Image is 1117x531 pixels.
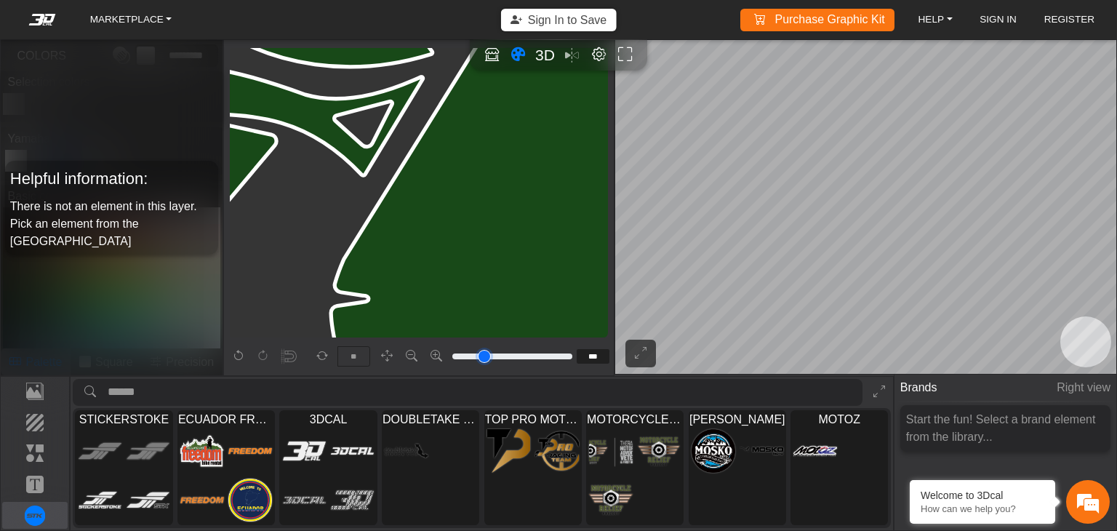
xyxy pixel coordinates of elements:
img: 3Dcal logo 4 [331,478,375,522]
button: Sign In to Save [501,9,617,31]
span: ECUADOR FREEDOM [178,411,274,426]
img: freedom contour [180,478,224,522]
button: Color tool [508,45,529,66]
span: Start the fun! Select a brand element from the library... [906,413,1096,443]
img: motoz new [793,428,837,473]
img: welcome to ecuador stamp [228,478,272,522]
textarea: Type your message and hit 'Enter' [7,348,277,399]
a: SIGN IN [974,9,1022,30]
p: How can we help you? [921,503,1044,514]
img: EAD -TP FULL [535,428,579,473]
span: TOP PRO MOTORSPORTS [485,411,581,426]
span: 3D [535,47,555,63]
span: MOSKO MOTO [689,411,785,426]
span: There is not an element in this layer. Pick an element from the [GEOGRAPHIC_DATA] [10,200,197,247]
a: MARKETPLACE [84,9,178,30]
span: MOTORCYCLE RELIEF PROJECT [587,411,683,426]
img: Motorcycle Relief Project Logo 2 [589,428,633,473]
span: MOTOZ [791,411,887,426]
img: stickerstoke logo 3 [127,478,170,522]
span: Right view [1057,374,1110,401]
img: MOSKO MOTO LOGO [740,428,783,473]
h5: Helpful information: [10,166,214,192]
button: Zoom in [425,346,448,368]
button: Zoom out [401,346,423,368]
img: 3Dcal logo 1 [283,428,327,473]
div: Articles [187,399,277,444]
input: search asset [108,379,862,406]
img: motorcycle relief project logo [589,478,633,522]
span: Conversation [7,425,97,435]
button: Editor settings [588,45,609,66]
a: Purchase Graphic Kit [745,9,891,31]
button: Full screen [615,45,636,66]
button: 3D [534,44,557,67]
a: REGISTER [1038,9,1101,30]
div: Navigation go back [16,75,38,97]
span: Brands [900,374,937,401]
img: mosko moto [692,428,735,473]
div: Welcome to 3Dcal [921,490,1044,501]
button: Expand Library [868,379,891,406]
img: 3Dcal logo 3 [283,478,327,522]
div: FAQs [97,399,188,444]
span: DOUBLETAKE MIRROR [383,411,479,426]
div: Minimize live chat window [239,7,273,42]
img: 3Dcal logo 2 [331,428,375,473]
button: Undo [228,346,250,368]
span: STICKERSTOKE [76,411,172,426]
img: DTM Logo [385,428,428,473]
a: HELP [913,9,958,30]
span: We're online! [84,156,201,294]
img: EAD -TP [487,428,531,473]
img: Motorcycle Relief Project Logo [637,428,681,473]
span: 3DCAL [280,411,376,426]
img: stickerstoke logo 9 [127,428,170,473]
button: Open in Showroom [481,45,503,66]
img: ecuador freedom 4 [180,428,224,473]
img: stickerstoke logo 2 [79,428,122,473]
img: stickerstoke logo 10 [79,478,122,522]
div: Chat with us now [97,76,266,95]
button: Pan [376,346,399,368]
img: freedom [228,428,272,473]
